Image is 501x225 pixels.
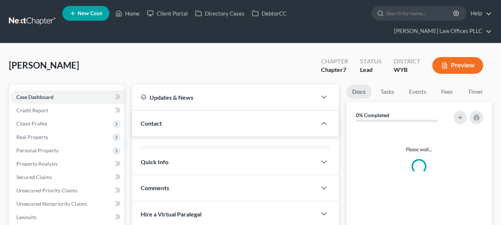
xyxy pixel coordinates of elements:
[141,93,308,101] div: Updates & News
[78,11,102,16] span: New Case
[432,57,483,74] button: Preview
[16,134,48,140] span: Real Property
[356,112,389,118] strong: 0% Completed
[360,57,382,66] div: Status
[10,157,124,171] a: Property Analysis
[10,211,124,224] a: Lawsuits
[390,24,492,38] a: [PERSON_NAME] Law Offices PLLC
[403,85,432,99] a: Events
[16,107,48,113] span: Credit Report
[16,161,58,167] span: Property Analysis
[16,201,87,207] span: Unsecured Nonpriority Claims
[346,85,371,99] a: Docs
[10,90,124,104] a: Case Dashboard
[10,184,124,197] a: Unsecured Priority Claims
[394,66,420,74] div: WYB
[321,57,348,66] div: Chapter
[16,174,52,180] span: Secured Claims
[248,7,290,20] a: DebtorCC
[374,85,400,99] a: Tasks
[141,211,202,218] span: Hire a Virtual Paralegal
[321,66,348,74] div: Chapter
[352,146,486,153] p: Please wait...
[143,7,191,20] a: Client Portal
[343,66,346,73] span: 7
[141,158,168,165] span: Quick Info
[16,147,59,153] span: Personal Property
[16,187,78,193] span: Unsecured Priority Claims
[467,7,492,20] a: Help
[16,214,36,220] span: Lawsuits
[112,7,143,20] a: Home
[394,57,420,66] div: District
[386,6,454,20] input: Search by name...
[10,171,124,184] a: Secured Claims
[435,85,459,99] a: Fees
[141,184,169,191] span: Comments
[10,197,124,211] a: Unsecured Nonpriority Claims
[191,7,248,20] a: Directory Cases
[462,85,489,99] a: Timer
[16,94,53,100] span: Case Dashboard
[16,120,47,127] span: Client Profile
[9,60,79,70] span: [PERSON_NAME]
[10,104,124,117] a: Credit Report
[360,66,382,74] div: Lead
[141,120,162,127] span: Contact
